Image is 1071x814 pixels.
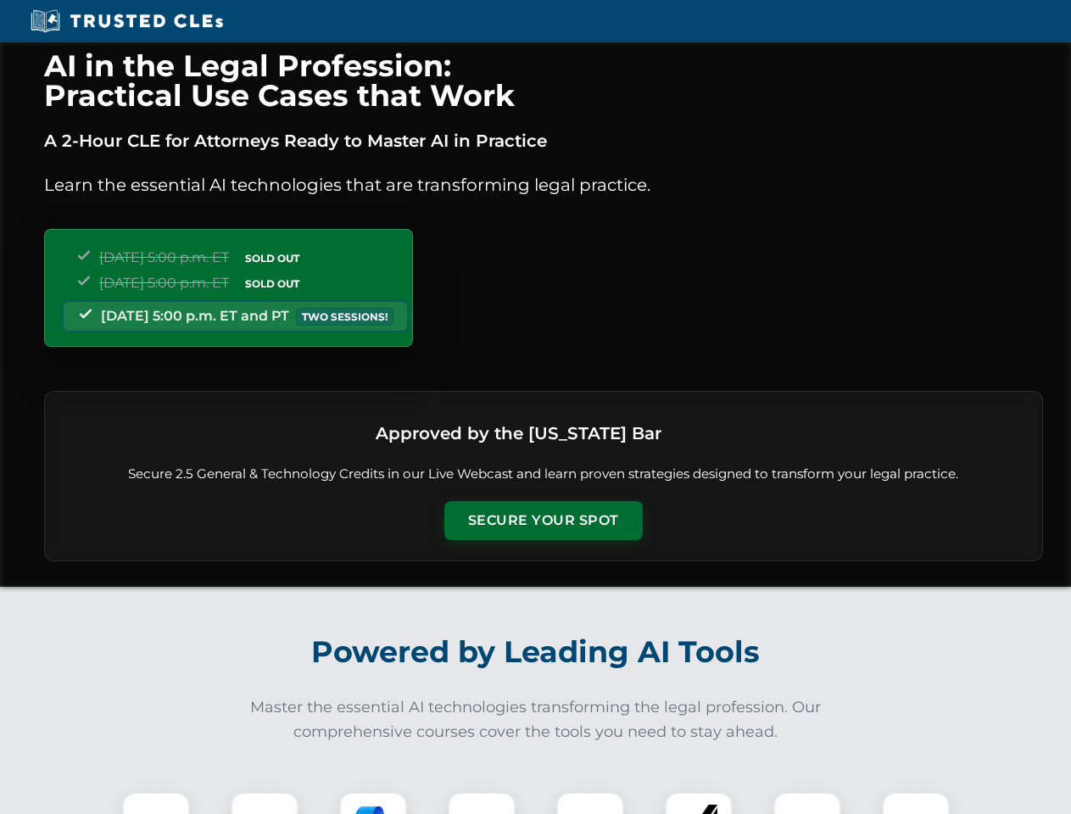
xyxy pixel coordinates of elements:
[239,695,833,744] p: Master the essential AI technologies transforming the legal profession. Our comprehensive courses...
[25,8,228,34] img: Trusted CLEs
[444,501,643,540] button: Secure Your Spot
[44,171,1043,198] p: Learn the essential AI technologies that are transforming legal practice.
[99,249,229,265] span: [DATE] 5:00 p.m. ET
[44,51,1043,110] h1: AI in the Legal Profession: Practical Use Cases that Work
[668,412,711,454] img: Logo
[376,418,661,449] h3: Approved by the [US_STATE] Bar
[239,275,305,293] span: SOLD OUT
[44,127,1043,154] p: A 2-Hour CLE for Attorneys Ready to Master AI in Practice
[99,275,229,291] span: [DATE] 5:00 p.m. ET
[65,465,1022,484] p: Secure 2.5 General & Technology Credits in our Live Webcast and learn proven strategies designed ...
[239,249,305,267] span: SOLD OUT
[66,622,1006,682] h2: Powered by Leading AI Tools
